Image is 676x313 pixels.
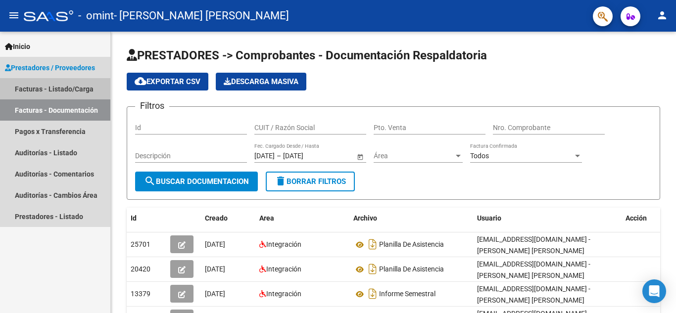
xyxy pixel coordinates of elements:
[254,152,275,160] input: Fecha inicio
[131,240,150,248] span: 25701
[470,152,489,160] span: Todos
[255,208,349,229] datatable-header-cell: Area
[135,99,169,113] h3: Filtros
[131,214,137,222] span: Id
[205,214,228,222] span: Creado
[5,41,30,52] span: Inicio
[275,177,346,186] span: Borrar Filtros
[477,214,501,222] span: Usuario
[277,152,281,160] span: –
[216,73,306,90] button: Descarga Masiva
[78,5,114,27] span: - omint
[477,235,590,255] span: [EMAIL_ADDRESS][DOMAIN_NAME] - [PERSON_NAME] [PERSON_NAME]
[379,290,435,298] span: Informe Semestral
[355,151,365,162] button: Open calendar
[205,240,225,248] span: [DATE]
[5,62,95,73] span: Prestadores / Proveedores
[216,73,306,90] app-download-masive: Descarga masiva de comprobantes (adjuntos)
[144,177,249,186] span: Buscar Documentacion
[114,5,289,27] span: - [PERSON_NAME] [PERSON_NAME]
[135,75,146,87] mat-icon: cloud_download
[366,286,379,302] i: Descargar documento
[349,208,473,229] datatable-header-cell: Archivo
[135,77,200,86] span: Exportar CSV
[135,172,258,191] button: Buscar Documentacion
[8,9,20,21] mat-icon: menu
[144,175,156,187] mat-icon: search
[283,152,332,160] input: Fecha fin
[379,266,444,273] span: Planilla De Asistencia
[379,241,444,249] span: Planilla De Asistencia
[275,175,287,187] mat-icon: delete
[626,214,647,222] span: Acción
[642,279,666,303] div: Open Intercom Messenger
[656,9,668,21] mat-icon: person
[205,290,225,298] span: [DATE]
[224,77,298,86] span: Descarga Masiva
[205,265,225,273] span: [DATE]
[259,214,274,222] span: Area
[473,208,622,229] datatable-header-cell: Usuario
[374,152,454,160] span: Área
[622,208,671,229] datatable-header-cell: Acción
[131,265,150,273] span: 20420
[366,261,379,277] i: Descargar documento
[266,265,301,273] span: Integración
[127,73,208,90] button: Exportar CSV
[127,208,166,229] datatable-header-cell: Id
[266,172,355,191] button: Borrar Filtros
[131,290,150,298] span: 13379
[266,240,301,248] span: Integración
[266,290,301,298] span: Integración
[353,214,377,222] span: Archivo
[201,208,255,229] datatable-header-cell: Creado
[366,236,379,252] i: Descargar documento
[477,285,590,304] span: [EMAIL_ADDRESS][DOMAIN_NAME] - [PERSON_NAME] [PERSON_NAME]
[127,48,487,62] span: PRESTADORES -> Comprobantes - Documentación Respaldatoria
[477,260,590,279] span: [EMAIL_ADDRESS][DOMAIN_NAME] - [PERSON_NAME] [PERSON_NAME]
